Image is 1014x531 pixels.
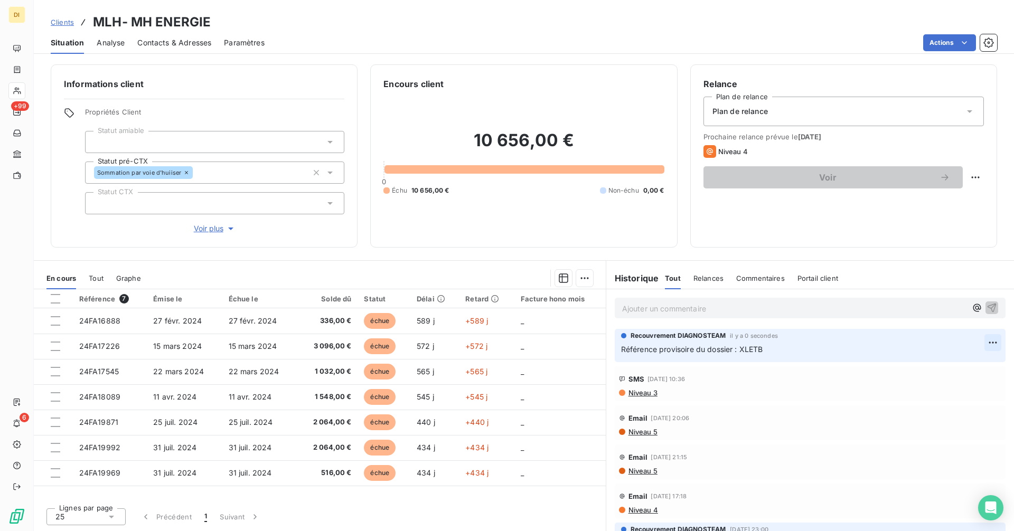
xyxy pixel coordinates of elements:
[521,468,524,477] span: _
[153,367,204,376] span: 22 mars 2024
[627,506,658,514] span: Niveau 4
[693,274,724,282] span: Relances
[521,392,524,401] span: _
[51,37,84,48] span: Situation
[116,274,141,282] span: Graphe
[798,132,822,141] span: [DATE]
[364,440,396,456] span: échue
[417,342,434,350] span: 572 j
[229,367,279,376] span: 22 mars 2024
[153,443,196,452] span: 31 juil. 2024
[229,392,272,401] span: 11 avr. 2024
[643,186,664,195] span: 0,00 €
[703,78,984,90] h6: Relance
[465,295,508,303] div: Retard
[392,186,407,195] span: Échu
[712,106,768,117] span: Plan de relance
[628,414,648,422] span: Email
[608,186,639,195] span: Non-échu
[627,388,658,397] span: Niveau 3
[304,341,352,352] span: 3 096,00 €
[716,173,940,182] span: Voir
[382,177,386,186] span: 0
[631,331,726,340] span: Recouvrement DIAGNOSTEAM
[417,468,435,477] span: 434 j
[978,495,1003,520] div: Open Intercom Messenger
[651,454,687,460] span: [DATE] 21:15
[627,428,658,436] span: Niveau 5
[11,101,29,111] span: +99
[417,295,453,303] div: Délai
[85,223,344,234] button: Voir plus
[304,417,352,428] span: 2 064,00 €
[417,367,434,376] span: 565 j
[153,418,198,426] span: 25 juil. 2024
[304,366,352,377] span: 1 032,00 €
[703,132,984,141] span: Prochaine relance prévue le
[94,198,102,208] input: Ajouter une valeur
[606,272,659,285] h6: Historique
[224,37,265,48] span: Paramètres
[79,316,120,325] span: 24FA16888
[304,468,352,478] span: 516,00 €
[194,223,236,234] span: Voir plus
[46,274,76,282] span: En cours
[651,493,687,499] span: [DATE] 17:18
[465,316,488,325] span: +589 j
[304,316,352,326] span: 336,00 €
[55,511,64,522] span: 25
[417,418,435,426] span: 440 j
[521,342,524,350] span: _
[364,389,396,405] span: échue
[153,316,202,325] span: 27 févr. 2024
[465,367,487,376] span: +565 j
[628,375,644,383] span: SMS
[193,168,201,177] input: Ajouter une valeur
[411,186,449,195] span: 10 656,00 €
[8,6,25,23] div: DI
[153,392,196,401] span: 11 avr. 2024
[364,313,396,329] span: échue
[521,418,524,426] span: _
[736,274,785,282] span: Commentaires
[85,108,344,122] span: Propriétés Client
[521,316,524,325] span: _
[417,392,434,401] span: 545 j
[79,418,118,426] span: 24FA19871
[647,376,685,382] span: [DATE] 10:36
[718,147,748,156] span: Niveau 4
[465,468,489,477] span: +434 j
[628,453,648,461] span: Email
[153,342,202,350] span: 15 mars 2024
[364,465,396,481] span: échue
[134,506,198,528] button: Précédent
[364,295,403,303] div: Statut
[79,468,120,477] span: 24FA19969
[521,367,524,376] span: _
[51,18,74,26] span: Clients
[465,342,487,350] span: +572 j
[20,413,29,422] span: 6
[521,443,524,452] span: _
[730,333,778,339] span: il y a 0 secondes
[797,274,838,282] span: Portail client
[153,295,215,303] div: Émise le
[51,17,74,27] a: Clients
[79,392,120,401] span: 24FA18089
[229,342,277,350] span: 15 mars 2024
[465,443,489,452] span: +434 j
[651,415,689,421] span: [DATE] 20:06
[229,295,291,303] div: Échue le
[8,508,25,525] img: Logo LeanPay
[213,506,267,528] button: Suivant
[79,443,120,452] span: 24FA19992
[204,511,207,522] span: 1
[119,294,129,304] span: 7
[97,37,125,48] span: Analyse
[79,367,119,376] span: 24FA17545
[417,443,435,452] span: 434 j
[465,392,487,401] span: +545 j
[79,342,120,350] span: 24FA17226
[304,442,352,453] span: 2 064,00 €
[383,130,664,162] h2: 10 656,00 €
